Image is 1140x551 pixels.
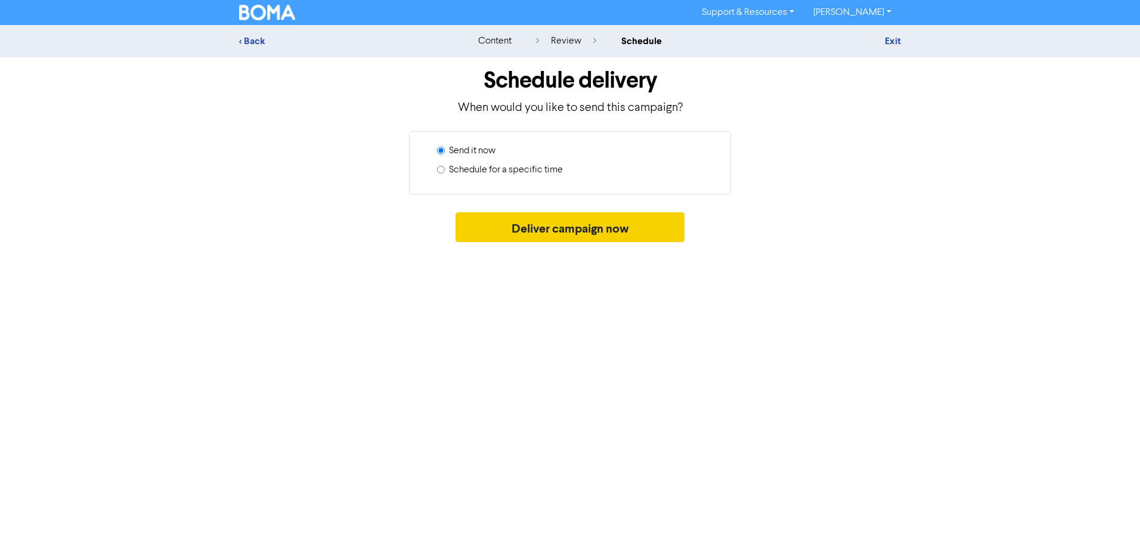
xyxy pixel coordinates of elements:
[885,35,901,47] a: Exit
[449,144,495,158] label: Send it now
[449,163,563,177] label: Schedule for a specific time
[239,5,295,20] img: BOMA Logo
[239,34,448,48] div: < Back
[804,3,901,22] a: [PERSON_NAME]
[456,212,685,242] button: Deliver campaign now
[692,3,804,22] a: Support & Resources
[478,34,512,48] div: content
[536,34,596,48] div: review
[239,67,901,94] h1: Schedule delivery
[621,34,662,48] div: schedule
[239,99,901,117] p: When would you like to send this campaign?
[1080,494,1140,551] iframe: Chat Widget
